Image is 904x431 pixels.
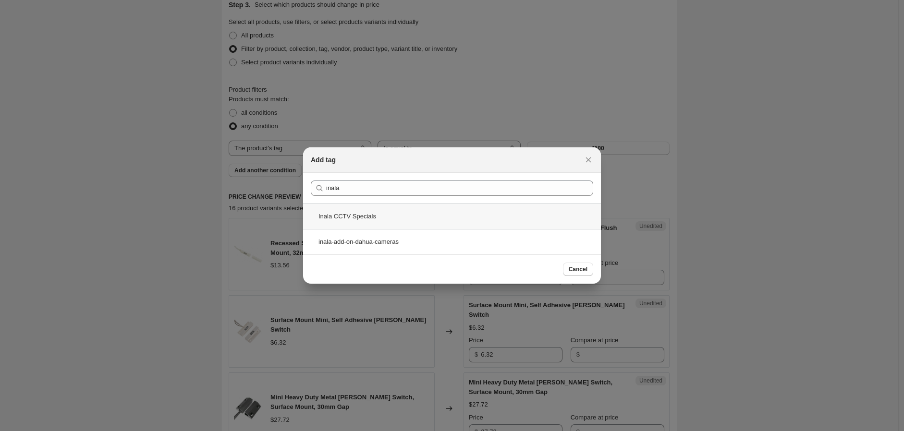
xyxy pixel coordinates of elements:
span: Cancel [569,265,587,273]
div: Inala CCTV Specials [303,204,601,229]
button: Cancel [563,263,593,276]
h2: Add tag [311,155,336,165]
button: Close [582,153,595,167]
input: Search tags [326,180,593,196]
div: inala-add-on-dahua-cameras [303,229,601,254]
